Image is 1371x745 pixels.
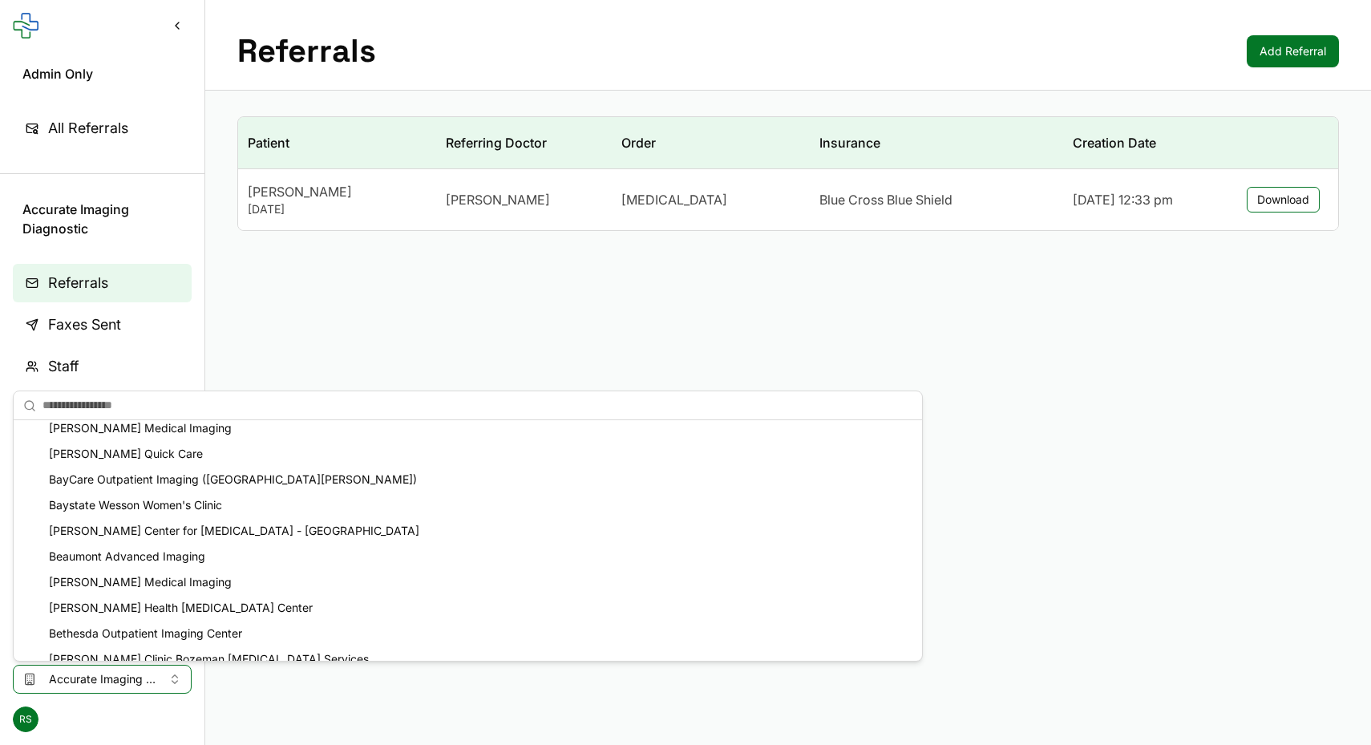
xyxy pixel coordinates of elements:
button: Download [1247,187,1320,213]
div: [PERSON_NAME] Medical Imaging [17,415,919,441]
span: Accurate Imaging Diagnostic [22,200,182,238]
span: Referrals [48,272,108,294]
div: [PERSON_NAME] Health [MEDICAL_DATA] Center [17,595,919,621]
span: Blue Cross Blue Shield [819,190,952,209]
div: [DATE] 12:33 pm [1073,190,1219,209]
div: [PERSON_NAME] Quick Care [17,441,919,467]
span: Staff [48,355,79,378]
th: Referring Doctor [436,117,613,169]
div: [DATE] [248,201,427,217]
span: Faxes Sent [48,314,121,336]
div: [PERSON_NAME] Center for [MEDICAL_DATA] - [GEOGRAPHIC_DATA] [17,518,919,544]
div: Beaumont Advanced Imaging [17,544,919,569]
span: Accurate Imaging Diagnostic [49,671,156,687]
div: Baystate Wesson Women's Clinic [17,492,919,518]
th: Insurance [810,117,1063,169]
span: RS [13,707,38,732]
th: Patient [238,117,436,169]
th: Creation Date [1063,117,1228,169]
a: Faxes Sent [13,306,192,344]
div: [PERSON_NAME] Medical Imaging [17,569,919,595]
a: All Referrals [13,109,192,148]
a: Referrals [13,264,192,302]
div: [PERSON_NAME] Clinic Bozeman [MEDICAL_DATA] Services [17,646,919,672]
span: Admin Only [22,64,182,83]
h1: Referrals [237,32,376,71]
a: Staff [13,347,192,386]
button: Collapse sidebar [163,11,192,40]
a: Add Referral [1247,35,1339,67]
div: Bethesda Outpatient Imaging Center [17,621,919,646]
div: BayCare Outpatient Imaging ([GEOGRAPHIC_DATA][PERSON_NAME]) [17,467,919,492]
button: Select clinic [13,665,192,694]
div: Suggestions [14,420,922,661]
span: [MEDICAL_DATA] [621,190,727,209]
a: Settings [13,389,192,427]
th: Order [612,117,810,169]
span: All Referrals [48,117,128,140]
div: [PERSON_NAME] [248,182,427,201]
span: [PERSON_NAME] [446,190,550,209]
